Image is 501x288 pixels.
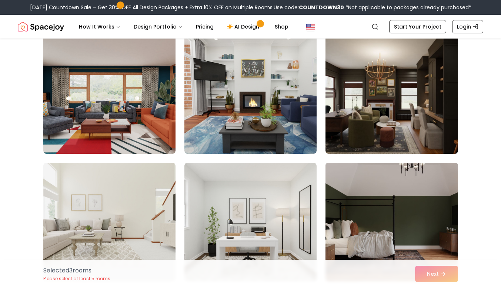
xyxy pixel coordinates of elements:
a: Shop [269,19,294,34]
nav: Main [73,19,294,34]
img: Room room-38 [184,35,317,154]
a: Start Your Project [389,20,446,33]
a: Pricing [190,19,220,34]
div: [DATE] Countdown Sale – Get 30% OFF All Design Packages + Extra 10% OFF on Multiple Rooms. [30,4,471,11]
a: AI Design [221,19,267,34]
img: Room room-39 [325,35,458,154]
img: United States [306,22,315,31]
img: Room room-41 [184,163,317,281]
b: COUNTDOWN30 [299,4,344,11]
a: Spacejoy [18,19,64,34]
nav: Global [18,15,483,39]
p: Please select at least 5 rooms [43,276,110,282]
button: Design Portfolio [128,19,188,34]
span: Use code: [274,4,344,11]
button: How It Works [73,19,126,34]
a: Login [452,20,483,33]
span: *Not applicable to packages already purchased* [344,4,471,11]
img: Spacejoy Logo [18,19,64,34]
img: Room room-37 [43,35,176,154]
p: Selected 3 room s [43,266,110,275]
img: Room room-40 [43,163,176,281]
img: Room room-42 [322,160,461,284]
